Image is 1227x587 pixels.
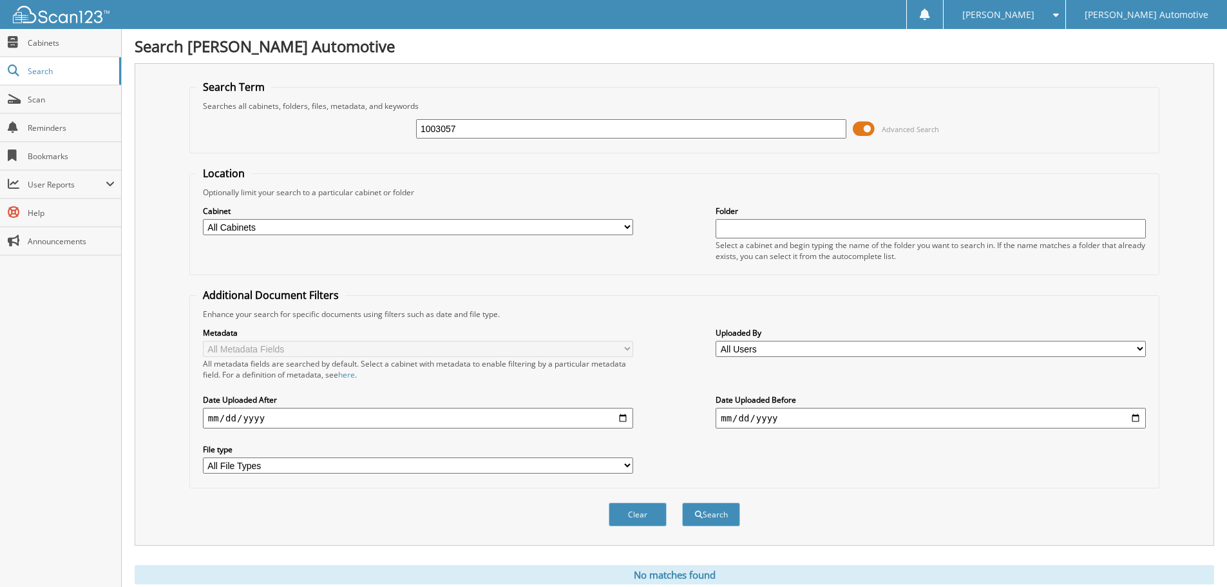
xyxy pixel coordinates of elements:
[203,444,633,455] label: File type
[716,206,1146,217] label: Folder
[882,124,939,134] span: Advanced Search
[135,35,1214,57] h1: Search [PERSON_NAME] Automotive
[682,503,740,526] button: Search
[28,94,115,105] span: Scan
[609,503,667,526] button: Clear
[28,151,115,162] span: Bookmarks
[203,358,633,380] div: All metadata fields are searched by default. Select a cabinet with metadata to enable filtering b...
[28,236,115,247] span: Announcements
[716,394,1146,405] label: Date Uploaded Before
[1085,11,1208,19] span: [PERSON_NAME] Automotive
[203,408,633,428] input: start
[338,369,355,380] a: here
[28,37,115,48] span: Cabinets
[203,394,633,405] label: Date Uploaded After
[716,327,1146,338] label: Uploaded By
[196,288,345,302] legend: Additional Document Filters
[135,565,1214,584] div: No matches found
[196,309,1152,320] div: Enhance your search for specific documents using filters such as date and file type.
[716,408,1146,428] input: end
[28,122,115,133] span: Reminders
[203,327,633,338] label: Metadata
[962,11,1034,19] span: [PERSON_NAME]
[203,206,633,217] label: Cabinet
[196,80,271,94] legend: Search Term
[196,166,251,180] legend: Location
[28,66,113,77] span: Search
[28,179,106,190] span: User Reports
[196,187,1152,198] div: Optionally limit your search to a particular cabinet or folder
[28,207,115,218] span: Help
[13,6,109,23] img: scan123-logo-white.svg
[716,240,1146,262] div: Select a cabinet and begin typing the name of the folder you want to search in. If the name match...
[196,101,1152,111] div: Searches all cabinets, folders, files, metadata, and keywords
